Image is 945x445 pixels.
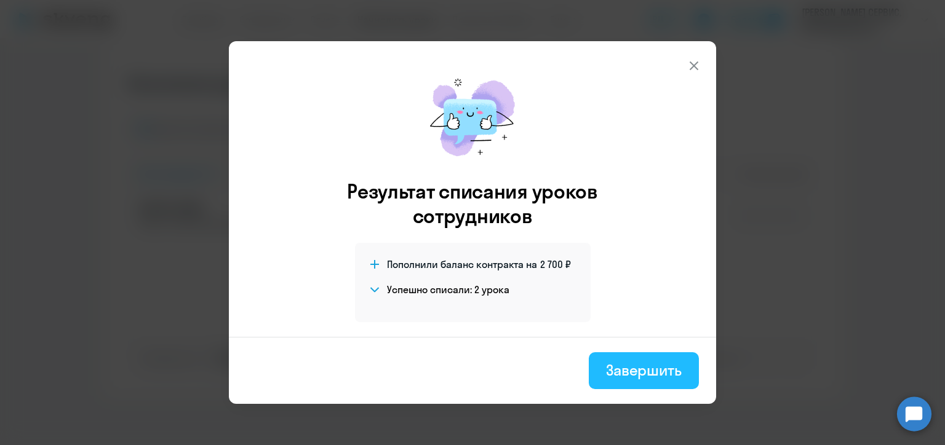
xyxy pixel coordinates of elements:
[387,258,537,271] span: Пополнили баланс контракта на
[606,360,682,380] div: Завершить
[330,179,615,228] h3: Результат списания уроков сотрудников
[589,352,699,389] button: Завершить
[387,283,509,296] h4: Успешно списали: 2 урока
[417,66,528,169] img: mirage-message.png
[540,258,571,271] span: 2 700 ₽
